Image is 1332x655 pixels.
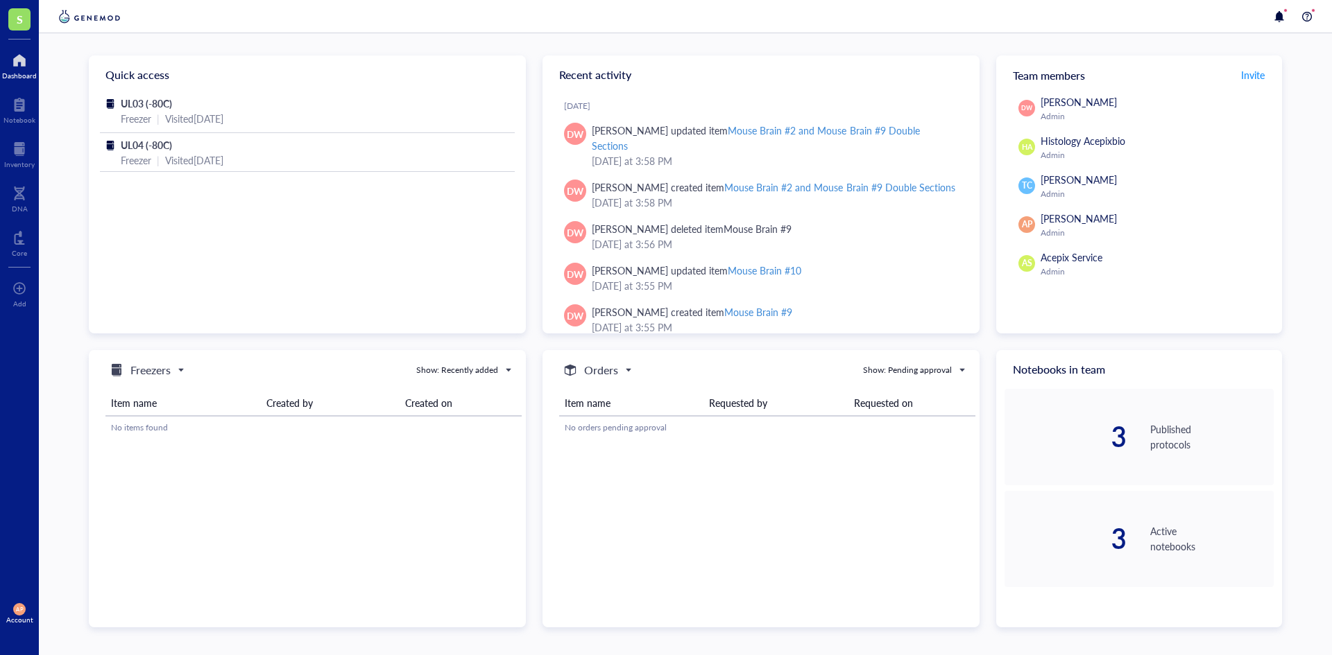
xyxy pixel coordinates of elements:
a: Inventory [4,138,35,168]
th: Requested by [703,390,848,416]
th: Created on [400,390,522,416]
span: AS [1022,257,1032,270]
span: DW [567,308,584,322]
span: [PERSON_NAME] [1041,211,1117,225]
div: DNA [12,204,28,213]
div: [PERSON_NAME] created item [592,304,792,320]
div: Account [6,615,33,624]
span: TC [1022,180,1032,192]
div: [DATE] at 3:58 PM [592,153,957,168]
a: Notebook [3,94,35,124]
span: UL03 (-80C) [121,96,172,110]
div: 3 [1005,525,1128,552]
div: Team members [996,55,1282,94]
div: [PERSON_NAME] updated item [592,123,957,153]
th: Created by [261,390,400,416]
div: No orders pending approval [565,421,970,434]
div: Admin [1041,266,1268,277]
a: DW[PERSON_NAME] created itemMouse Brain #2 and Mouse Brain #9 Double Sections[DATE] at 3:58 PM [554,174,968,216]
div: Mouse Brain #2 and Mouse Brain #9 Double Sections [592,123,920,152]
img: genemod-logo [55,8,123,25]
div: No items found [111,421,516,434]
th: Item name [105,390,261,416]
div: Show: Recently added [416,364,498,376]
div: Active notebooks [1150,523,1274,554]
div: Core [12,249,27,257]
h5: Freezers [130,362,171,378]
span: UL04 (-80C) [121,138,172,152]
div: [PERSON_NAME] updated item [592,263,801,278]
span: [PERSON_NAME] [1041,95,1117,109]
div: Notebooks in team [996,350,1282,389]
div: Visited [DATE] [165,152,223,168]
div: [PERSON_NAME] deleted item [592,221,792,236]
a: DW[PERSON_NAME] updated itemMouse Brain #2 and Mouse Brain #9 Double Sections[DATE] at 3:58 PM [554,117,968,174]
div: | [157,152,160,168]
th: Requested on [848,390,975,416]
span: Acepix Service [1041,250,1102,264]
div: Admin [1041,111,1268,122]
a: DW[PERSON_NAME] created itemMouse Brain #9[DATE] at 3:55 PM [554,299,968,340]
div: Admin [1041,227,1268,238]
div: Admin [1041,189,1268,200]
div: Mouse Brain #10 [728,263,801,277]
th: Item name [559,390,703,416]
div: [DATE] at 3:58 PM [592,195,957,210]
a: Dashboard [2,49,37,80]
div: | [157,111,160,126]
div: [PERSON_NAME] created item [592,180,955,195]
span: Histology Acepixbio [1041,134,1125,148]
div: Recent activity [543,55,980,94]
span: DW [567,225,584,239]
span: Invite [1241,68,1265,82]
span: [PERSON_NAME] [1041,173,1117,186]
div: Notebook [3,116,35,124]
span: S [17,10,23,28]
div: Show: Pending approval [863,364,952,376]
button: Invite [1240,64,1265,86]
span: AP [1022,218,1032,231]
div: Inventory [4,160,35,168]
div: Dashboard [2,71,37,80]
a: DW[PERSON_NAME] updated itemMouse Brain #10[DATE] at 3:55 PM [554,257,968,299]
h5: Orders [584,362,618,378]
span: DW [1021,103,1032,112]
div: Quick access [89,55,526,94]
div: Freezer [121,152,151,168]
div: Mouse Brain #9 [724,305,792,319]
a: Core [12,227,27,257]
div: Visited [DATE] [165,111,223,126]
div: Add [13,299,26,308]
span: AP [16,606,23,612]
span: DW [567,126,584,141]
div: Mouse Brain #2 and Mouse Brain #9 Double Sections [724,180,955,194]
div: Freezer [121,111,151,126]
div: [DATE] at 3:55 PM [592,278,957,293]
div: Published protocols [1150,421,1274,452]
a: DNA [12,182,28,213]
div: Mouse Brain #9 [724,222,792,236]
div: [DATE] [564,101,968,112]
span: DW [567,183,584,198]
div: Admin [1041,150,1268,161]
div: [DATE] at 3:56 PM [592,236,957,252]
span: DW [567,266,584,281]
div: 3 [1005,423,1128,451]
span: HA [1021,141,1032,152]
